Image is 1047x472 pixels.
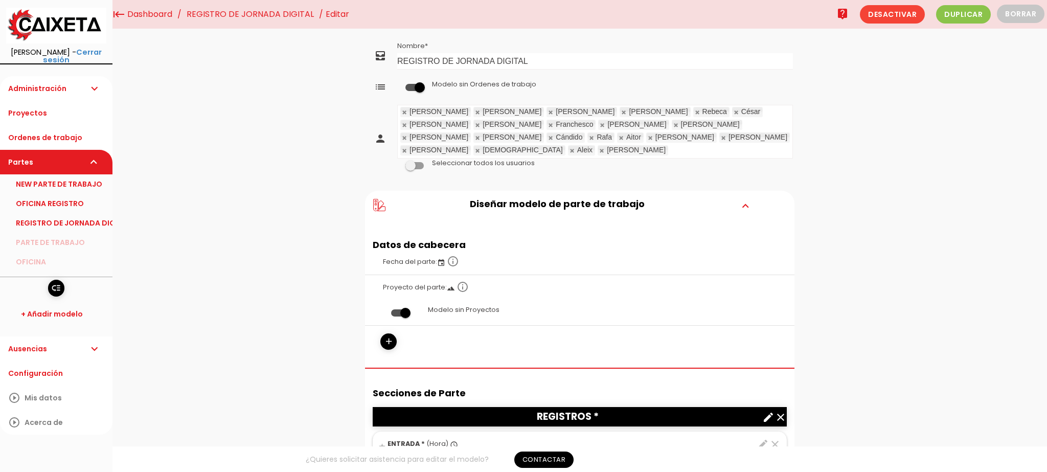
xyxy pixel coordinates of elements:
a: edit [757,437,769,451]
div: [DEMOGRAPHIC_DATA] [483,147,563,153]
span: Desactivar [860,5,925,24]
div: Aleix [577,147,593,153]
label: Modelo sin Proyectos [373,300,787,320]
i: expand_more [88,150,100,174]
i: info_outline [457,281,469,293]
div: ¿Quieres solicitar asistencia para editar el modelo? [112,446,767,472]
h2: Secciones de Parte [373,388,787,398]
i: expand_more [88,76,100,101]
span: ENTRADA * [388,439,425,448]
a: Cerrar sesión [43,47,102,65]
div: [PERSON_NAME] [629,108,688,115]
label: Fecha del parte: [373,250,787,272]
div: Aitor [626,134,641,141]
a: clear [769,437,781,451]
i: event [437,259,445,267]
div: Cándido [556,134,582,141]
div: [PERSON_NAME] [409,108,468,115]
a: create [762,407,775,426]
i: landscape [447,284,455,293]
i: access_time [450,441,458,449]
label: Seleccionar todos los usuarios [432,159,535,168]
i: expand_more [737,199,754,212]
i: edit [757,438,769,451]
a: star [378,439,386,448]
div: [PERSON_NAME] [409,121,468,128]
div: [PERSON_NAME] [607,121,666,128]
i: clear [775,411,787,423]
div: [PERSON_NAME] [483,121,541,128]
label: Modelo sin Ordenes de trabajo [432,80,536,89]
div: [PERSON_NAME] [409,147,468,153]
i: info_outline [447,255,459,267]
i: create [762,411,775,423]
a: low_priority [48,280,64,296]
div: Rebeca [702,108,727,115]
a: + Añadir modelo [5,302,107,326]
i: clear [769,438,781,451]
div: [PERSON_NAME] [729,134,787,141]
header: REGISTROS * [373,407,787,426]
i: low_priority [51,280,61,297]
div: [PERSON_NAME] [483,134,541,141]
div: Rafa [597,134,612,141]
div: [PERSON_NAME] [681,121,740,128]
div: César [741,108,760,115]
button: Borrar [997,5,1044,23]
i: all_inbox [374,50,386,62]
a: clear [775,407,787,426]
h2: Diseñar modelo de parte de trabajo [385,199,730,212]
span: (Hora) [426,439,448,448]
i: play_circle_outline [8,410,20,435]
div: [PERSON_NAME] [556,108,614,115]
i: play_circle_outline [8,386,20,410]
div: Franchesco [556,121,593,128]
i: live_help [836,4,849,24]
img: itcons-logo [6,8,106,43]
div: [PERSON_NAME] [655,134,714,141]
a: add [380,333,397,350]
div: [PERSON_NAME] [607,147,666,153]
i: add [384,333,394,350]
div: [PERSON_NAME] [483,108,541,115]
i: star [378,443,386,451]
i: person [374,132,386,145]
a: live_help [832,4,853,24]
span: Editar [326,8,349,20]
div: [PERSON_NAME] [409,134,468,141]
i: list [374,81,386,93]
label: Proyecto del parte: [373,275,787,298]
span: Duplicar [936,5,991,24]
a: Contactar [514,452,574,468]
i: expand_more [88,336,100,361]
h2: Datos de cabecera [365,240,794,250]
label: Nombre [397,41,428,51]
